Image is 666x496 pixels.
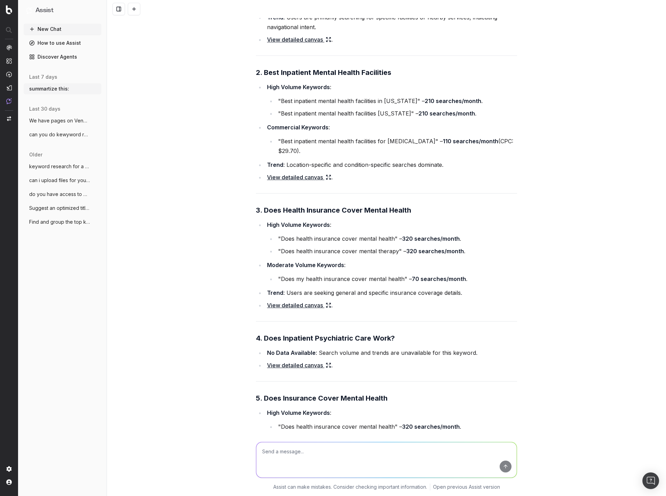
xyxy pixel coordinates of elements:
strong: 210 searches/month [425,97,481,104]
strong: Trend [267,161,283,168]
li: "Does health insurance cover mental health" – . [276,422,517,431]
img: Assist [6,98,12,104]
li: : [265,260,517,284]
strong: 320 searches/month [402,423,460,430]
a: View detailed canvas [267,172,331,182]
strong: 320 searches/month [402,235,460,242]
button: can i upload files for you to analyze [24,175,101,186]
a: How to use Assist [24,37,101,49]
li: . [265,172,517,182]
a: Open previous Assist version [433,484,500,490]
strong: 110 searches/month [443,138,498,145]
button: Find and group the top keywords for acco [24,216,101,228]
span: keyword research for a page about a mass [29,163,90,170]
li: : Search volume and trends are unavailable for this keyword. [265,348,517,358]
span: do you have access to my SEM Rush data [29,191,90,198]
button: Assist [26,6,99,15]
p: Assist can make mistakes. Consider checking important information. [273,484,427,490]
span: can i upload files for you to analyze [29,177,90,184]
strong: Trend [267,289,283,296]
strong: 210 searches/month [418,110,475,117]
strong: High Volume Keywords [267,84,330,91]
strong: 2. Best Inpatient Mental Health Facilities [256,68,391,77]
img: Botify logo [6,5,12,14]
li: : [265,82,517,118]
a: View detailed canvas [267,360,331,370]
strong: 5. Does Insurance Cover Mental Health [256,394,388,402]
a: Discover Agents [24,51,101,62]
button: keyword research for a page about a mass [24,161,101,172]
button: summartize this: [24,83,101,94]
strong: Commercial Keywords [267,124,328,131]
li: : Users are seeking general and specific insurance coverage details. [265,288,517,298]
strong: High Volume Keywords [267,221,330,228]
li: "Does my health insurance cover mental health" – . [276,274,517,284]
strong: 3. Does Health Insurance Cover Mental Health [256,206,411,214]
img: Intelligence [6,58,12,64]
img: Switch project [7,116,11,121]
li: : [265,122,517,156]
img: Analytics [6,45,12,50]
span: can you do kewyword research for this pa [29,131,90,138]
button: can you do kewyword research for this pa [24,129,101,140]
strong: 320 searches/month [406,248,464,255]
li: . [265,300,517,310]
a: View detailed canvas [267,35,331,44]
li: : Location-specific and condition-specific searches dominate. [265,160,517,170]
img: Studio [6,85,12,91]
li: . [265,360,517,370]
strong: 4. Does Inpatient Psychiatric Care Work? [256,334,395,342]
button: do you have access to my SEM Rush data [24,189,101,200]
h1: Assist [35,6,53,15]
a: View detailed canvas [267,300,331,310]
li: : Users are primarily searching for specific facilities or nearby services, indicating navigation... [265,12,517,32]
img: Assist [26,7,33,14]
strong: High Volume Keywords [267,409,330,416]
span: Find and group the top keywords for acco [29,219,90,225]
li: "Does health insurance cover mental health" – . [276,234,517,243]
button: New Chat [24,24,101,35]
span: We have pages on Venmo and CashApp refer [29,117,90,124]
span: last 7 days [29,74,57,80]
strong: No Data Available [267,349,316,356]
img: Setting [6,466,12,472]
li: . [265,35,517,44]
strong: Moderate Volume Keywords [267,262,344,268]
img: My account [6,479,12,485]
li: "Best inpatient mental health facilities in [US_STATE]" – . [276,96,517,106]
button: Suggest an optimized title and descripti [24,203,101,214]
img: Activation [6,71,12,77]
button: We have pages on Venmo and CashApp refer [24,115,101,126]
div: Open Intercom Messenger [642,472,659,489]
li: "Does health insurance cover mental therapy" – . [276,246,517,256]
span: summartize this: [29,85,69,92]
span: last 30 days [29,105,60,112]
li: : [265,408,517,444]
span: older [29,151,42,158]
li: "Best inpatient mental health facilities [US_STATE]" – . [276,109,517,118]
li: "Best inpatient mental health facilities for [MEDICAL_DATA]" – (CPC: $29.70). [276,136,517,156]
li: : [265,220,517,256]
span: Suggest an optimized title and descripti [29,205,90,212]
strong: 70 searches/month [412,275,466,282]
